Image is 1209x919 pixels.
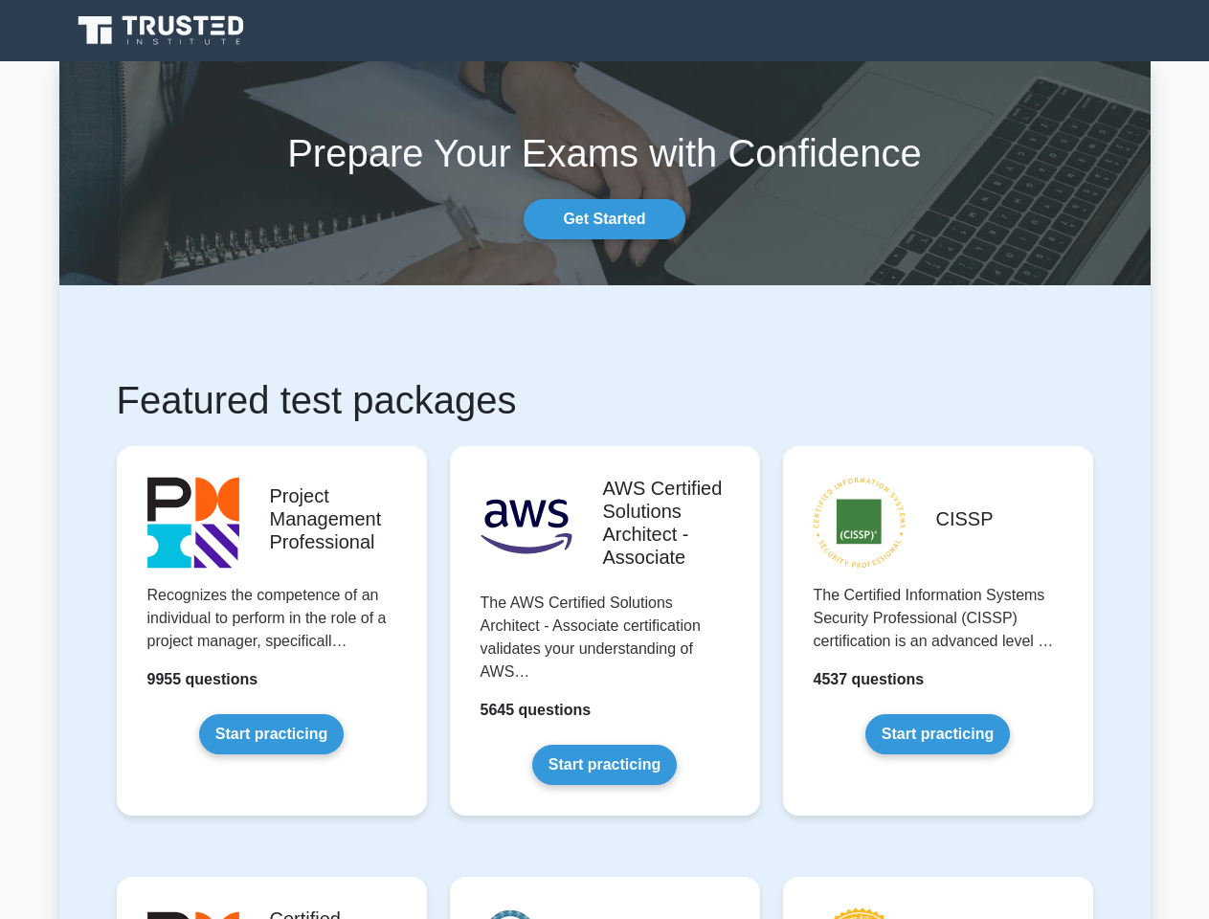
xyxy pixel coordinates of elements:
[199,714,344,754] a: Start practicing
[59,130,1151,176] h1: Prepare Your Exams with Confidence
[524,199,684,239] a: Get Started
[532,745,677,785] a: Start practicing
[117,377,1093,423] h1: Featured test packages
[865,714,1010,754] a: Start practicing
